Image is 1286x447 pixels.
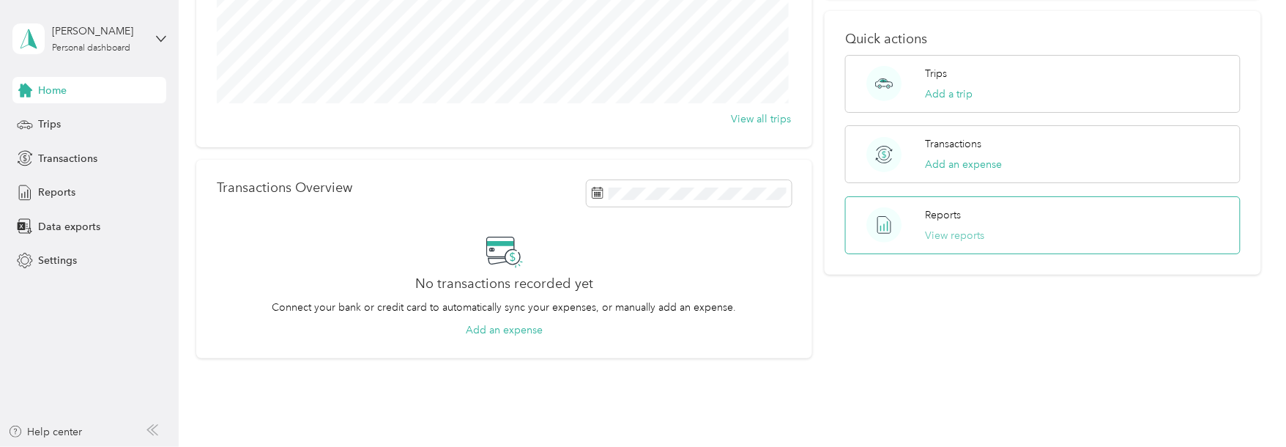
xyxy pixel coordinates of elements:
[38,117,61,132] span: Trips
[38,253,77,268] span: Settings
[8,424,83,440] button: Help center
[38,185,75,200] span: Reports
[38,83,67,98] span: Home
[466,322,543,338] button: Add an expense
[52,23,144,39] div: [PERSON_NAME]
[272,300,737,315] p: Connect your bank or credit card to automatically sync your expenses, or manually add an expense.
[38,219,100,234] span: Data exports
[415,276,593,292] h2: No transactions recorded yet
[926,157,1003,172] button: Add an expense
[926,66,948,81] p: Trips
[217,180,352,196] p: Transactions Overview
[926,136,982,152] p: Transactions
[926,207,962,223] p: Reports
[732,111,792,127] button: View all trips
[38,151,97,166] span: Transactions
[926,86,973,102] button: Add a trip
[845,32,1240,47] p: Quick actions
[926,228,985,243] button: View reports
[1204,365,1286,447] iframe: Everlance-gr Chat Button Frame
[52,44,130,53] div: Personal dashboard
